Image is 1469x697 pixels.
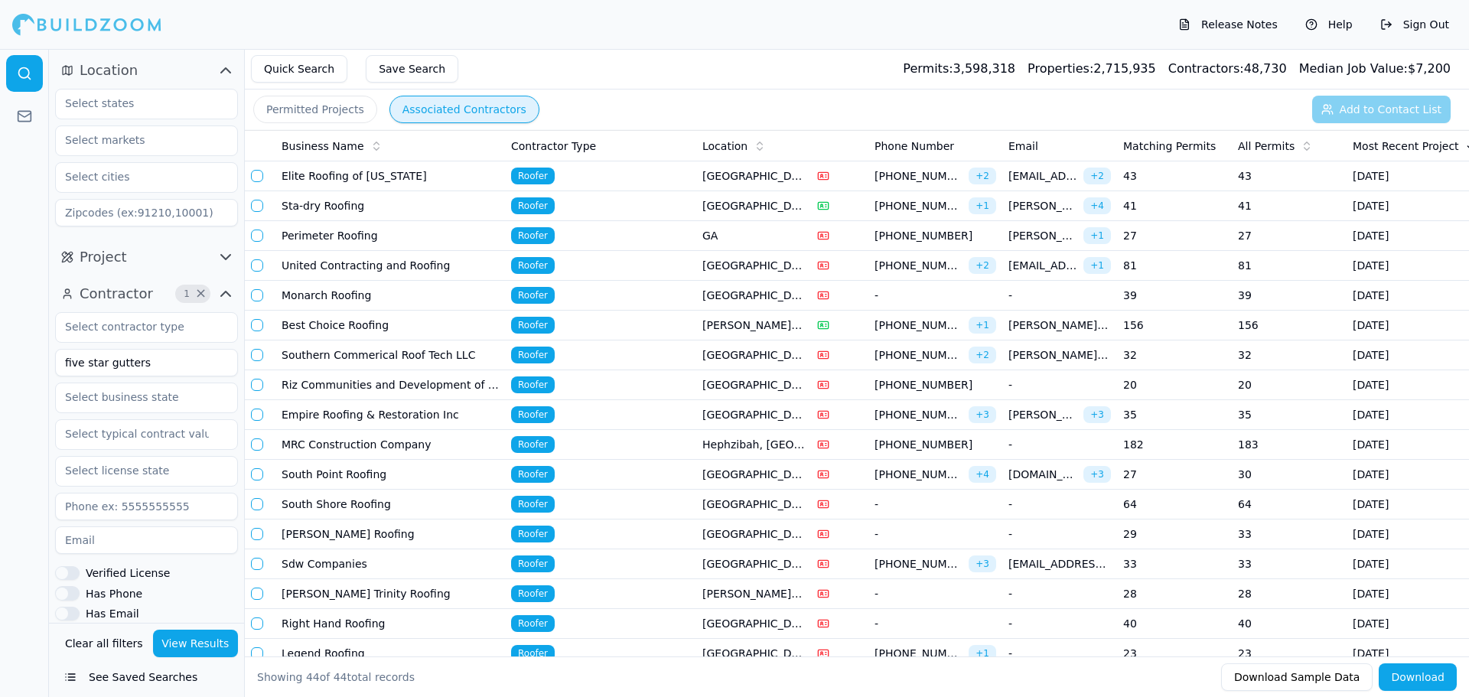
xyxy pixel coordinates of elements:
[511,376,555,393] span: Roofer
[1117,281,1232,311] td: 39
[55,526,238,554] input: Email
[875,258,963,273] span: [PHONE_NUMBER]
[511,466,555,483] span: Roofer
[1117,549,1232,579] td: 33
[969,555,996,572] span: + 3
[696,639,811,669] td: [GEOGRAPHIC_DATA], [GEOGRAPHIC_DATA]
[1117,519,1232,549] td: 29
[275,549,505,579] td: Sdw Companies
[56,90,218,117] input: Select states
[179,286,194,301] span: 1
[868,519,1002,549] td: -
[1008,228,1077,243] span: [PERSON_NAME][EMAIL_ADDRESS][DOMAIN_NAME]
[1232,311,1347,340] td: 156
[275,519,505,549] td: [PERSON_NAME] Roofing
[875,407,963,422] span: [PHONE_NUMBER]
[253,96,377,123] button: Permitted Projects
[969,645,996,662] span: + 1
[1232,251,1347,281] td: 81
[1232,460,1347,490] td: 30
[511,287,555,304] span: Roofer
[1232,370,1347,400] td: 20
[1008,467,1077,482] span: [DOMAIN_NAME][EMAIL_ADDRESS][DOMAIN_NAME]
[875,138,954,154] span: Phone Number
[55,493,238,520] input: Phone ex: 5555555555
[275,221,505,251] td: Perimeter Roofing
[275,340,505,370] td: Southern Commerical Roof Tech LLC
[1299,60,1451,78] div: $ 7,200
[80,283,153,305] span: Contractor
[1171,12,1285,37] button: Release Notes
[1008,407,1077,422] span: [PERSON_NAME][EMAIL_ADDRESS][DOMAIN_NAME]
[251,55,347,83] button: Quick Search
[275,430,505,460] td: MRC Construction Company
[1002,370,1117,400] td: -
[55,199,238,226] input: Zipcodes (ex:91210,10001)
[511,526,555,542] span: Roofer
[275,161,505,191] td: Elite Roofing of [US_STATE]
[1008,318,1111,333] span: [PERSON_NAME][EMAIL_ADDRESS][PERSON_NAME][DOMAIN_NAME]
[275,281,505,311] td: Monarch Roofing
[1238,138,1295,154] span: All Permits
[511,645,555,662] span: Roofer
[1379,663,1457,691] button: Download
[511,138,596,154] span: Contractor Type
[55,282,238,306] button: Contractor1Clear Contractor filters
[875,228,996,243] span: [PHONE_NUMBER]
[903,61,953,76] span: Permits:
[1353,138,1459,154] span: Most Recent Project
[282,138,364,154] span: Business Name
[969,168,996,184] span: + 2
[1002,430,1117,460] td: -
[696,281,811,311] td: [GEOGRAPHIC_DATA], [GEOGRAPHIC_DATA]
[1083,257,1111,274] span: + 1
[1008,556,1111,572] span: [EMAIL_ADDRESS][DOMAIN_NAME]
[1083,227,1111,244] span: + 1
[696,460,811,490] td: [GEOGRAPHIC_DATA], [GEOGRAPHIC_DATA]
[1083,406,1111,423] span: + 3
[1002,609,1117,639] td: -
[696,221,811,251] td: GA
[1117,430,1232,460] td: 182
[1299,61,1408,76] span: Median Job Value:
[1008,198,1077,213] span: [PERSON_NAME][EMAIL_ADDRESS][DOMAIN_NAME]
[875,646,963,661] span: [PHONE_NUMBER]
[875,198,963,213] span: [PHONE_NUMBER]
[275,370,505,400] td: Riz Communities and Development of Jack Creek
[511,615,555,632] span: Roofer
[875,318,963,333] span: [PHONE_NUMBER]
[696,490,811,519] td: [GEOGRAPHIC_DATA], [GEOGRAPHIC_DATA]
[1232,579,1347,609] td: 28
[696,251,811,281] td: [GEOGRAPHIC_DATA], [GEOGRAPHIC_DATA]
[275,251,505,281] td: United Contracting and Roofing
[702,138,748,154] span: Location
[1002,490,1117,519] td: -
[511,406,555,423] span: Roofer
[1117,161,1232,191] td: 43
[1002,281,1117,311] td: -
[868,579,1002,609] td: -
[1028,61,1093,76] span: Properties:
[1002,579,1117,609] td: -
[257,669,415,685] div: Showing of total records
[86,588,142,599] label: Has Phone
[275,460,505,490] td: South Point Roofing
[969,197,996,214] span: + 1
[56,163,218,191] input: Select cities
[511,317,555,334] span: Roofer
[511,197,555,214] span: Roofer
[1028,60,1156,78] div: 2,715,935
[389,96,539,123] button: Associated Contractors
[56,457,218,484] input: Select license state
[696,430,811,460] td: Hephzibah, [GEOGRAPHIC_DATA]
[1232,221,1347,251] td: 27
[696,579,811,609] td: [PERSON_NAME], [GEOGRAPHIC_DATA]
[1117,490,1232,519] td: 64
[969,406,996,423] span: + 3
[969,257,996,274] span: + 2
[868,490,1002,519] td: -
[1117,311,1232,340] td: 156
[696,400,811,430] td: [GEOGRAPHIC_DATA], [GEOGRAPHIC_DATA]
[1083,168,1111,184] span: + 2
[511,227,555,244] span: Roofer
